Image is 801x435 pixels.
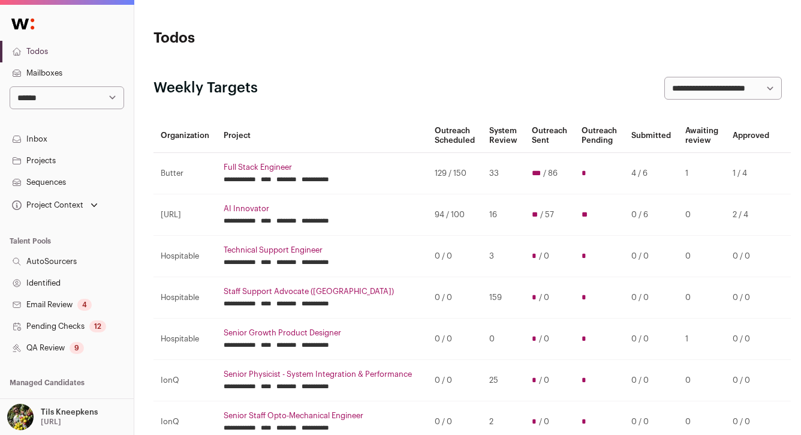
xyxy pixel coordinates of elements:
td: 16 [482,194,525,236]
p: Tils Kneepkens [41,407,98,417]
span: / 0 [539,376,549,385]
td: 0 [482,319,525,360]
button: Open dropdown [5,404,100,430]
td: 0 / 0 [624,360,678,401]
td: 0 / 0 [725,319,776,360]
span: / 57 [540,210,554,220]
td: 0 / 0 [725,236,776,277]
th: Organization [153,119,216,153]
th: Submitted [624,119,678,153]
div: 12 [89,320,106,332]
td: 2 / 4 [725,194,776,236]
td: 1 [678,153,725,194]
a: Senior Growth Product Designer [224,328,420,338]
th: System Review [482,119,525,153]
td: 25 [482,360,525,401]
h1: Todos [153,29,363,48]
td: 0 / 6 [624,194,678,236]
td: 3 [482,236,525,277]
td: 129 / 150 [427,153,482,194]
button: Open dropdown [10,197,100,214]
td: Hospitable [153,236,216,277]
td: 0 / 0 [725,277,776,319]
td: Hospitable [153,319,216,360]
td: Butter [153,153,216,194]
a: Technical Support Engineer [224,245,420,255]
span: / 0 [539,334,549,344]
a: Senior Physicist - System Integration & Performance [224,370,420,379]
th: Approved [725,119,776,153]
td: 0 [678,277,725,319]
td: 1 [678,319,725,360]
a: AI Innovator [224,204,420,214]
th: Outreach Pending [574,119,624,153]
a: Staff Support Advocate ([GEOGRAPHIC_DATA]) [224,287,420,296]
span: / 0 [539,251,549,261]
th: Project [216,119,427,153]
th: Awaiting review [678,119,725,153]
td: 0 / 0 [427,319,482,360]
span: / 0 [539,417,549,427]
img: 6689865-medium_jpg [7,404,34,430]
div: Project Context [10,200,83,210]
img: Wellfound [5,12,41,36]
a: Full Stack Engineer [224,163,420,172]
td: 33 [482,153,525,194]
th: Outreach Sent [525,119,574,153]
td: IonQ [153,360,216,401]
td: 0 / 0 [427,360,482,401]
td: [URL] [153,194,216,236]
td: 0 / 0 [624,236,678,277]
p: [URL] [41,417,61,427]
span: / 0 [539,293,549,302]
td: 1 / 4 [725,153,776,194]
td: 0 / 0 [725,360,776,401]
td: 0 [678,236,725,277]
td: 94 / 100 [427,194,482,236]
td: Hospitable [153,277,216,319]
td: 0 / 0 [427,236,482,277]
td: 0 / 0 [427,277,482,319]
a: Senior Staff Opto-Mechanical Engineer [224,411,420,421]
td: 4 / 6 [624,153,678,194]
div: 9 [70,342,84,354]
td: 0 [678,360,725,401]
td: 0 / 0 [624,319,678,360]
td: 159 [482,277,525,319]
td: 0 / 0 [624,277,678,319]
th: Outreach Scheduled [427,119,482,153]
span: / 86 [543,169,558,178]
td: 0 [678,194,725,236]
div: 4 [77,299,92,311]
h2: Weekly Targets [153,79,258,98]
